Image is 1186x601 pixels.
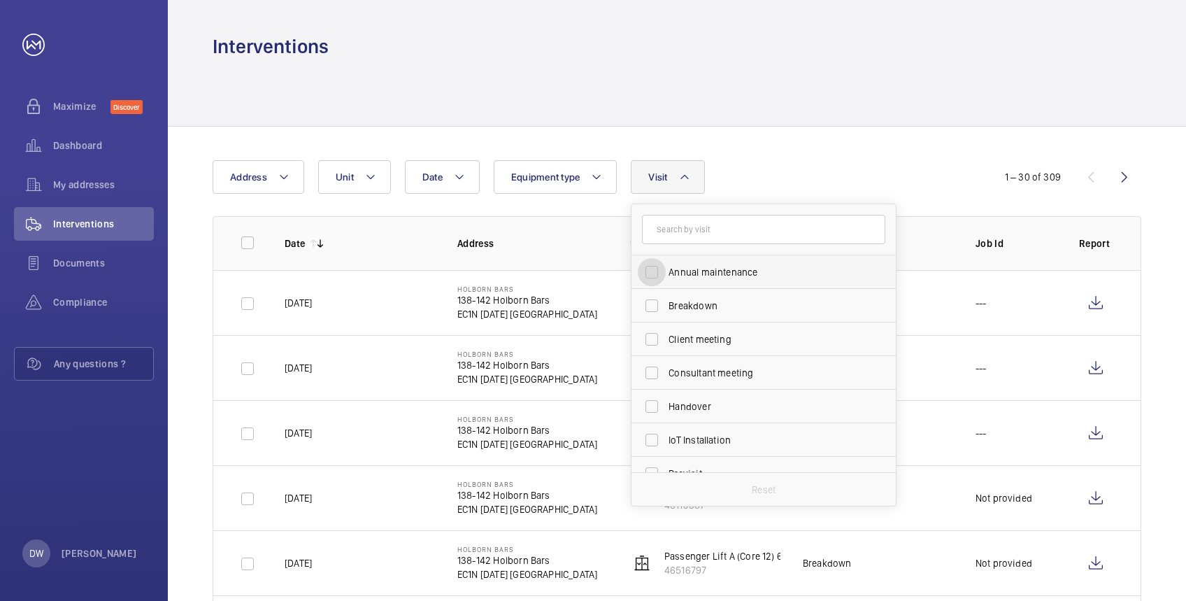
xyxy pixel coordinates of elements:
[457,567,597,581] p: EC1N [DATE] [GEOGRAPHIC_DATA]
[457,293,597,307] p: 138-142 Holborn Bars
[285,236,305,250] p: Date
[285,491,312,505] p: [DATE]
[422,171,443,183] span: Date
[53,217,154,231] span: Interventions
[53,256,154,270] span: Documents
[457,488,597,502] p: 138-142 Holborn Bars
[752,483,776,497] p: Reset
[631,160,704,194] button: Visit
[669,433,861,447] span: IoT Installation
[53,178,154,192] span: My addresses
[457,437,597,451] p: EC1N [DATE] [GEOGRAPHIC_DATA]
[53,139,154,153] span: Dashboard
[457,553,597,567] p: 138-142 Holborn Bars
[976,426,987,440] p: ---
[53,99,110,113] span: Maximize
[213,34,329,59] h1: Interventions
[803,556,852,570] div: Breakdown
[976,296,987,310] p: ---
[285,296,312,310] p: [DATE]
[62,546,137,560] p: [PERSON_NAME]
[457,350,597,358] p: Holborn Bars
[457,415,597,423] p: Holborn Bars
[29,546,43,560] p: DW
[669,366,861,380] span: Consultant meeting
[669,299,861,313] span: Breakdown
[669,265,861,279] span: Annual maintenance
[457,423,597,437] p: 138-142 Holborn Bars
[213,160,304,194] button: Address
[54,357,153,371] span: Any questions ?
[405,160,480,194] button: Date
[976,556,1032,570] p: Not provided
[669,467,861,481] span: Previsit
[1079,236,1113,250] p: Report
[648,171,667,183] span: Visit
[1005,170,1061,184] div: 1 – 30 of 309
[634,555,650,572] img: elevator.svg
[669,400,861,413] span: Handover
[457,358,597,372] p: 138-142 Holborn Bars
[457,236,608,250] p: Address
[642,215,885,244] input: Search by visit
[110,100,143,114] span: Discover
[457,502,597,516] p: EC1N [DATE] [GEOGRAPHIC_DATA]
[285,426,312,440] p: [DATE]
[457,480,597,488] p: Holborn Bars
[669,332,861,346] span: Client meeting
[285,556,312,570] p: [DATE]
[230,171,267,183] span: Address
[976,491,1032,505] p: Not provided
[285,361,312,375] p: [DATE]
[457,372,597,386] p: EC1N [DATE] [GEOGRAPHIC_DATA]
[664,549,795,563] p: Passenger Lift A (Core 12) 6 FL
[664,563,795,577] p: 46516797
[494,160,617,194] button: Equipment type
[457,545,597,553] p: Holborn Bars
[336,171,354,183] span: Unit
[976,236,1057,250] p: Job Id
[53,295,154,309] span: Compliance
[457,307,597,321] p: EC1N [DATE] [GEOGRAPHIC_DATA]
[976,361,987,375] p: ---
[457,285,597,293] p: Holborn Bars
[511,171,580,183] span: Equipment type
[630,236,780,250] p: Unit
[318,160,391,194] button: Unit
